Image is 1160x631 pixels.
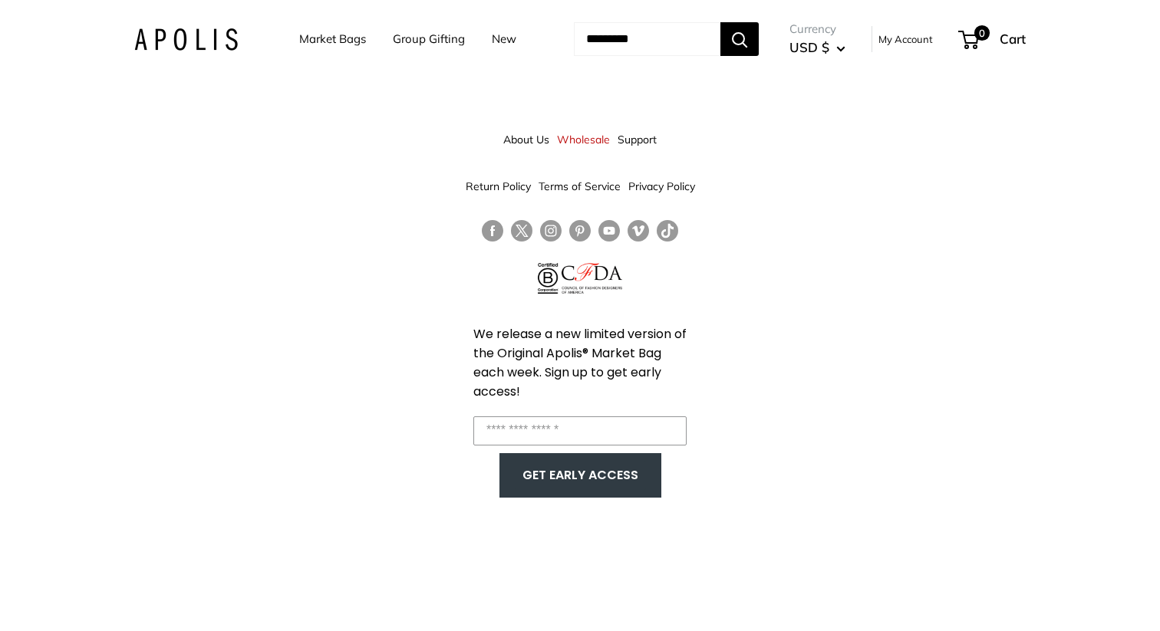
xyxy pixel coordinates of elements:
[492,28,516,50] a: New
[628,173,695,200] a: Privacy Policy
[503,126,549,153] a: About Us
[393,28,465,50] a: Group Gifting
[473,416,687,445] input: Enter your email
[789,35,845,60] button: USD $
[538,263,559,294] img: Certified B Corporation
[628,220,649,242] a: Follow us on Vimeo
[960,27,1026,51] a: 0 Cart
[1000,31,1026,47] span: Cart
[598,220,620,242] a: Follow us on YouTube
[299,28,366,50] a: Market Bags
[515,461,646,490] button: GET EARLY ACCESS
[134,28,238,51] img: Apolis
[574,22,720,56] input: Search...
[657,220,678,242] a: Follow us on Tumblr
[473,325,687,400] span: We release a new limited version of the Original Apolis® Market Bag each week. Sign up to get ear...
[466,173,531,200] a: Return Policy
[482,220,503,242] a: Follow us on Facebook
[618,126,657,153] a: Support
[878,30,933,48] a: My Account
[974,25,990,41] span: 0
[789,18,845,40] span: Currency
[511,220,532,248] a: Follow us on Twitter
[569,220,591,242] a: Follow us on Pinterest
[789,39,829,55] span: USD $
[720,22,759,56] button: Search
[562,263,622,294] img: Council of Fashion Designers of America Member
[539,173,621,200] a: Terms of Service
[540,220,562,242] a: Follow us on Instagram
[557,126,610,153] a: Wholesale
